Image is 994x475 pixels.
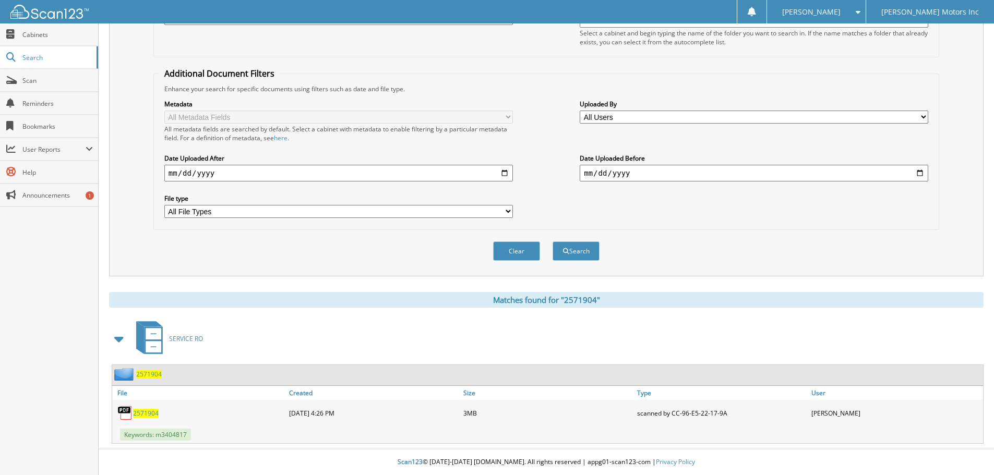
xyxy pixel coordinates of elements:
[461,386,635,400] a: Size
[86,191,94,200] div: 1
[117,405,133,421] img: PDF.png
[99,449,994,475] div: © [DATE]-[DATE] [DOMAIN_NAME]. All rights reserved | appg01-scan123-com |
[286,386,461,400] a: Created
[22,168,93,177] span: Help
[580,29,928,46] div: Select a cabinet and begin typing the name of the folder you want to search in. If the name match...
[274,133,288,142] a: here
[634,386,809,400] a: Type
[164,165,513,181] input: start
[22,30,93,39] span: Cabinets
[22,76,93,85] span: Scan
[580,100,928,108] label: Uploaded By
[634,403,809,423] div: scanned by CC-96-E5-22-17-9A
[286,403,461,423] div: [DATE] 4:26 PM
[114,368,136,381] img: folder2.png
[164,154,513,163] label: Date Uploaded After
[22,122,93,131] span: Bookmarks
[169,334,203,343] span: SERVICE RO
[159,84,933,93] div: Enhance your search for specific documents using filters such as date and file type.
[809,403,983,423] div: [PERSON_NAME]
[398,457,423,466] span: Scan123
[164,194,513,203] label: File type
[120,429,191,441] span: Keywords: m3404817
[22,99,93,108] span: Reminders
[580,154,928,163] label: Date Uploaded Before
[580,165,928,181] input: end
[782,9,841,15] span: [PERSON_NAME]
[109,292,984,308] div: Matches found for "2571904"
[493,241,540,261] button: Clear
[112,386,286,400] a: File
[130,318,203,359] a: SERVICE RO
[136,370,162,379] a: 2571904
[656,457,695,466] a: Privacy Policy
[164,100,513,108] label: Metadata
[22,53,91,62] span: Search
[942,425,994,475] iframe: Chat Widget
[461,403,635,423] div: 3MB
[159,68,280,79] legend: Additional Document Filters
[22,191,93,200] span: Announcements
[133,409,159,418] a: 2571904
[164,125,513,142] div: All metadata fields are searched by default. Select a cabinet with metadata to enable filtering b...
[553,241,600,261] button: Search
[809,386,983,400] a: User
[881,9,979,15] span: [PERSON_NAME] Motors Inc
[10,5,89,19] img: scan123-logo-white.svg
[22,145,86,154] span: User Reports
